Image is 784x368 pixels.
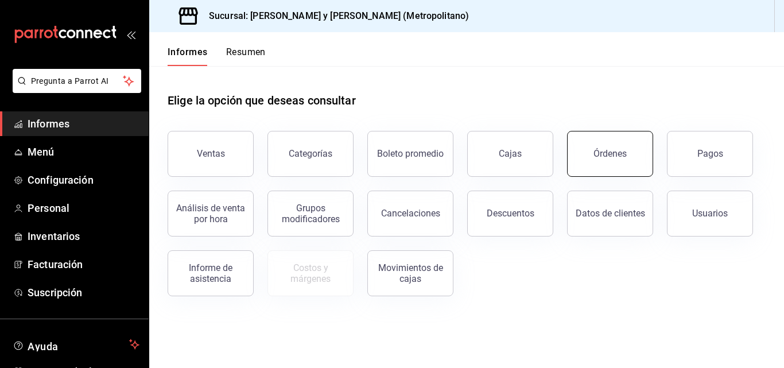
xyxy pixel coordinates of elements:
[567,191,653,237] button: Datos de clientes
[226,47,266,57] font: Resumen
[31,76,109,86] font: Pregunta a Parrot AI
[289,148,332,159] font: Categorías
[377,148,444,159] font: Boleto promedio
[209,10,469,21] font: Sucursal: [PERSON_NAME] y [PERSON_NAME] (Metropolitano)
[367,250,453,296] button: Movimientos de cajas
[28,286,82,299] font: Suscripción
[168,131,254,177] button: Ventas
[168,94,356,107] font: Elige la opción que deseas consultar
[692,208,728,219] font: Usuarios
[28,174,94,186] font: Configuración
[381,208,440,219] font: Cancelaciones
[667,131,753,177] button: Pagos
[267,191,354,237] button: Grupos modificadores
[176,203,245,224] font: Análisis de venta por hora
[378,262,443,284] font: Movimientos de cajas
[499,148,522,159] font: Cajas
[667,191,753,237] button: Usuarios
[168,46,266,66] div: pestañas de navegación
[267,131,354,177] button: Categorías
[28,146,55,158] font: Menú
[126,30,135,39] button: abrir_cajón_menú
[197,148,225,159] font: Ventas
[189,262,232,284] font: Informe de asistencia
[168,250,254,296] button: Informe de asistencia
[28,258,83,270] font: Facturación
[487,208,534,219] font: Descuentos
[13,69,141,93] button: Pregunta a Parrot AI
[290,262,331,284] font: Costos y márgenes
[282,203,340,224] font: Grupos modificadores
[168,191,254,237] button: Análisis de venta por hora
[367,131,453,177] button: Boleto promedio
[697,148,723,159] font: Pagos
[367,191,453,237] button: Cancelaciones
[267,250,354,296] button: Contrata inventarios para ver este informe
[8,83,141,95] a: Pregunta a Parrot AI
[467,191,553,237] button: Descuentos
[576,208,645,219] font: Datos de clientes
[467,131,553,177] button: Cajas
[28,118,69,130] font: Informes
[168,47,208,57] font: Informes
[28,230,80,242] font: Inventarios
[28,202,69,214] font: Personal
[567,131,653,177] button: Órdenes
[593,148,627,159] font: Órdenes
[28,340,59,352] font: Ayuda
